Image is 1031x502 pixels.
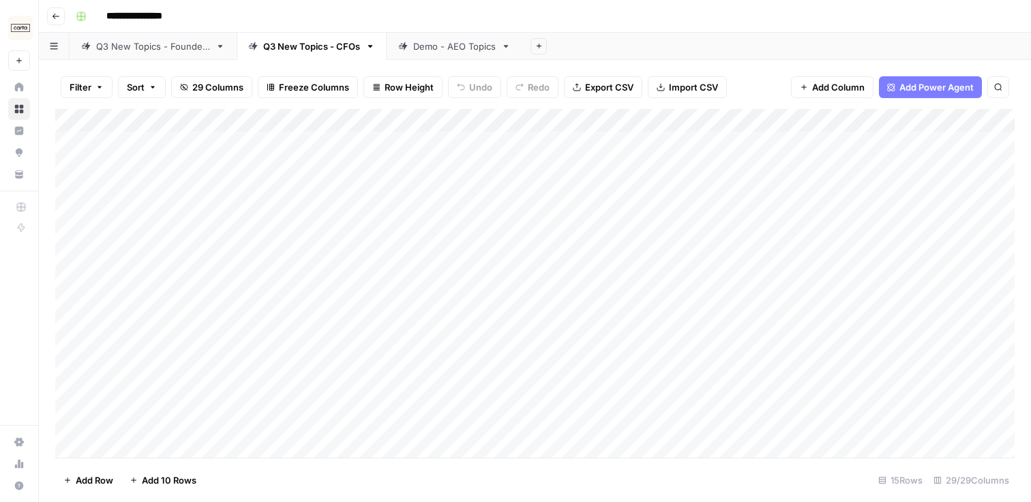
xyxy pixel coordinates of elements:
[127,80,145,94] span: Sort
[899,80,974,94] span: Add Power Agent
[363,76,443,98] button: Row Height
[585,80,633,94] span: Export CSV
[879,76,982,98] button: Add Power Agent
[237,33,387,60] a: Q3 New Topics - CFOs
[812,80,865,94] span: Add Column
[8,98,30,120] a: Browse
[263,40,360,53] div: Q3 New Topics - CFOs
[669,80,718,94] span: Import CSV
[142,473,196,487] span: Add 10 Rows
[873,469,928,491] div: 15 Rows
[61,76,113,98] button: Filter
[564,76,642,98] button: Export CSV
[469,80,492,94] span: Undo
[118,76,166,98] button: Sort
[76,473,113,487] span: Add Row
[171,76,252,98] button: 29 Columns
[8,120,30,142] a: Insights
[648,76,727,98] button: Import CSV
[70,80,91,94] span: Filter
[8,76,30,98] a: Home
[96,40,210,53] div: Q3 New Topics - Founders
[8,431,30,453] a: Settings
[279,80,349,94] span: Freeze Columns
[791,76,873,98] button: Add Column
[55,469,121,491] button: Add Row
[8,16,33,40] img: Carta Logo
[448,76,501,98] button: Undo
[8,453,30,475] a: Usage
[385,80,434,94] span: Row Height
[387,33,522,60] a: Demo - AEO Topics
[192,80,243,94] span: 29 Columns
[70,33,237,60] a: Q3 New Topics - Founders
[8,475,30,497] button: Help + Support
[528,80,550,94] span: Redo
[928,469,1015,491] div: 29/29 Columns
[8,142,30,163] a: Opportunities
[507,76,558,98] button: Redo
[8,163,30,185] a: Your Data
[8,11,30,45] button: Workspace: Carta
[258,76,358,98] button: Freeze Columns
[413,40,496,53] div: Demo - AEO Topics
[121,469,205,491] button: Add 10 Rows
